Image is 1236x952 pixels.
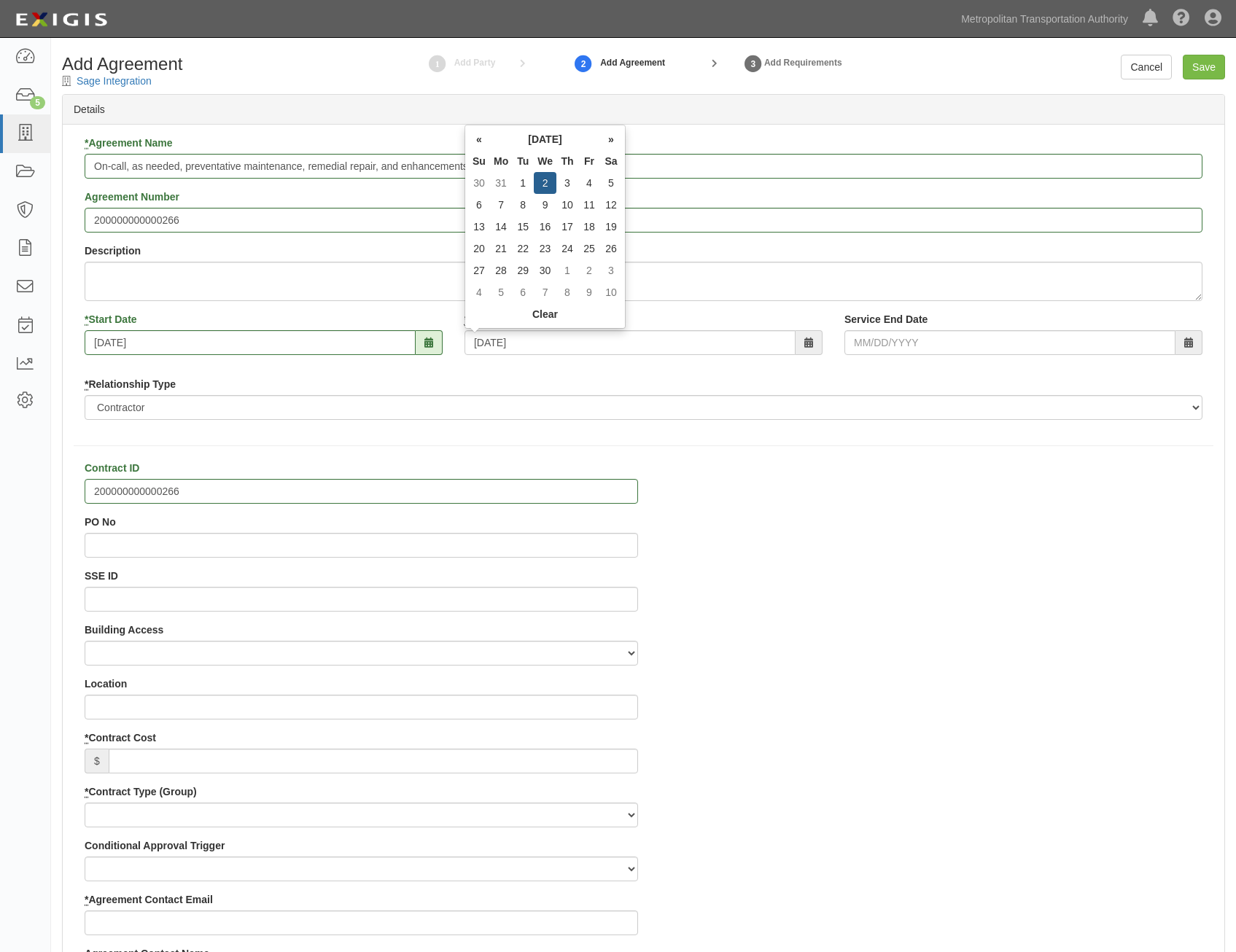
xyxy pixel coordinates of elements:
td: 14 [490,216,512,238]
abbr: required [85,378,88,391]
div: Details [63,95,1224,125]
td: 13 [468,216,490,238]
abbr: required [85,786,88,798]
td: 9 [534,194,556,216]
abbr: required [85,137,88,149]
label: Relationship Type [85,377,176,391]
td: 4 [468,281,490,303]
strong: 2 [572,55,594,73]
label: Building Access [85,623,163,637]
td: 18 [578,216,600,238]
strong: Add Party [454,58,496,68]
abbr: required [85,313,88,326]
strong: 3 [742,55,764,73]
a: Metropolitan Transportation Authority [954,4,1135,34]
label: Description [85,243,141,258]
strong: 1 [427,55,448,73]
td: 4 [578,172,600,194]
input: MM/DD/YYYY [85,330,416,355]
td: 5 [490,281,512,303]
td: 20 [468,238,490,260]
input: MM/DD/YYYY [844,330,1175,355]
th: Clear [468,303,622,325]
h1: Add Agreement [62,55,325,74]
abbr: required [85,732,88,744]
td: 22 [512,238,534,260]
td: 1 [512,172,534,194]
a: Save [1183,55,1225,79]
td: 29 [512,260,534,281]
div: 5 [30,96,45,109]
td: 5 [600,172,622,194]
label: PO No [85,515,116,529]
td: 28 [490,260,512,281]
strong: Add Requirements [764,58,842,68]
td: 30 [534,260,556,281]
th: » [600,128,622,150]
td: 7 [490,194,512,216]
td: 30 [468,172,490,194]
td: 1 [556,260,578,281]
td: 6 [468,194,490,216]
a: Sage Integration [77,75,152,87]
td: 7 [534,281,556,303]
td: 25 [578,238,600,260]
td: 24 [556,238,578,260]
label: Agreement Name [85,136,173,150]
td: 10 [556,194,578,216]
td: 6 [512,281,534,303]
th: Fr [578,150,600,172]
td: 3 [556,172,578,194]
label: Location [85,676,127,691]
th: Su [468,150,490,172]
td: 8 [512,194,534,216]
th: Tu [512,150,534,172]
td: 2 [578,260,600,281]
label: Conditional Approval Trigger [85,838,225,853]
td: 27 [468,260,490,281]
th: Sa [600,150,622,172]
th: We [534,150,556,172]
th: Th [556,150,578,172]
label: Start Date [85,312,137,327]
img: Logo [11,7,112,33]
td: 31 [490,172,512,194]
label: Service End Date [844,312,928,327]
td: 3 [600,260,622,281]
label: Contract Cost [85,730,156,745]
a: Add Agreement [572,47,594,79]
td: 10 [600,281,622,303]
td: 11 [578,194,600,216]
i: Help Center - Complianz [1173,10,1190,28]
strong: Add Agreement [600,57,665,69]
td: 17 [556,216,578,238]
span: $ [85,749,109,773]
label: Agreement Contact Email [85,892,213,907]
td: 12 [600,194,622,216]
label: SSE ID [85,569,118,583]
th: « [468,128,490,150]
th: Mo [490,150,512,172]
td: 2 [534,172,556,194]
th: [DATE] [490,128,600,150]
td: 19 [600,216,622,238]
td: 26 [600,238,622,260]
td: 21 [490,238,512,260]
a: Set Requirements [742,47,764,79]
label: Contract Type (Group) [85,784,197,799]
td: 16 [534,216,556,238]
td: 23 [534,238,556,260]
a: Cancel [1121,55,1172,79]
td: 9 [578,281,600,303]
td: 8 [556,281,578,303]
label: Contract ID [85,461,139,475]
input: MM/DD/YYYY [465,330,796,355]
td: 15 [512,216,534,238]
abbr: required [85,894,88,906]
label: Agreement Number [85,190,179,204]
